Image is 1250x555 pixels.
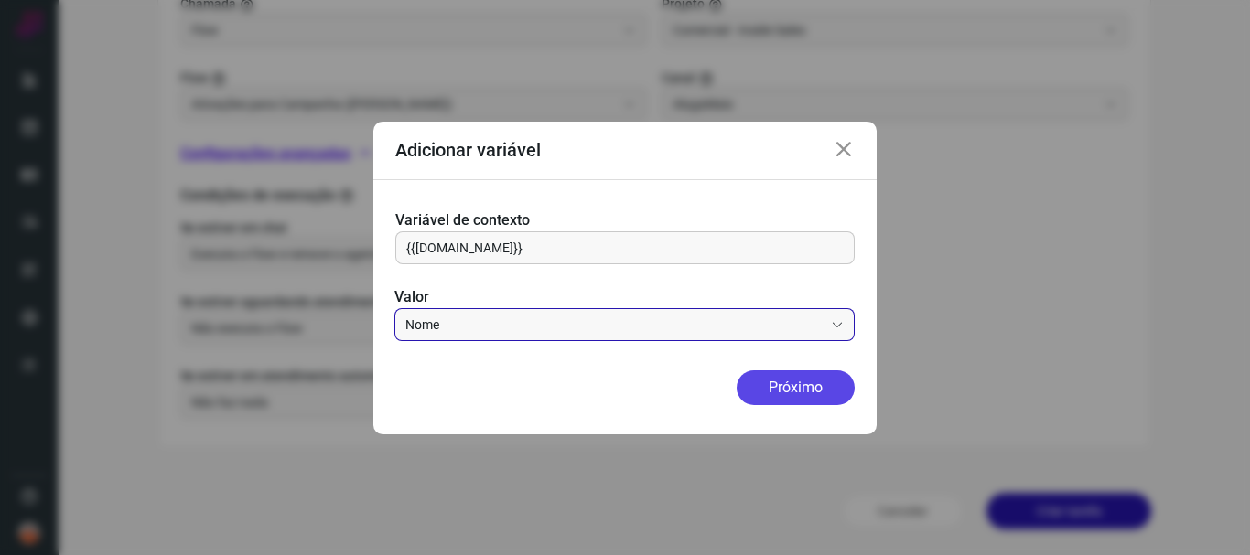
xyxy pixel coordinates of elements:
button: Próximo [737,370,855,405]
h3: Adicionar variável [395,139,541,161]
input: Nome da variável [406,232,844,263]
input: Insira um valor [405,309,824,340]
label: Variável de contexto [395,209,855,231]
label: Valor [394,286,855,308]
